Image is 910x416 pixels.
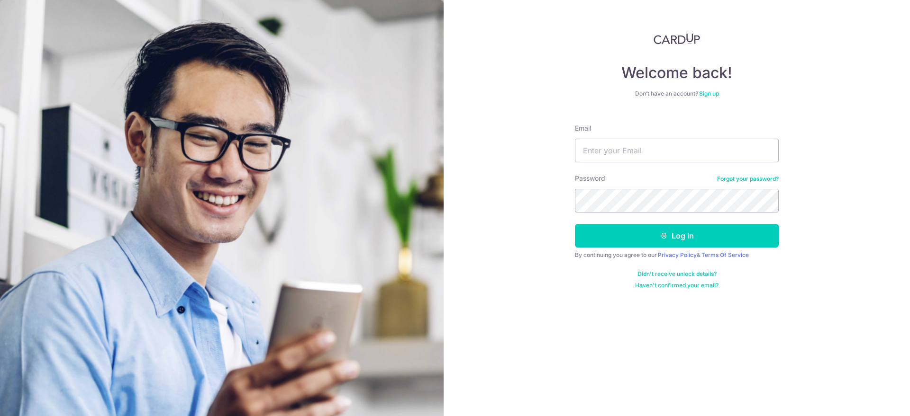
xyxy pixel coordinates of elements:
[637,270,717,278] a: Didn't receive unlock details?
[658,251,697,258] a: Privacy Policy
[717,175,779,183] a: Forgot your password?
[654,33,700,44] img: CardUp Logo
[575,174,605,183] label: Password
[575,63,779,82] h4: Welcome back!
[575,124,591,133] label: Email
[701,251,749,258] a: Terms Of Service
[575,139,779,162] input: Enter your Email
[575,224,779,248] button: Log in
[699,90,719,97] a: Sign up
[635,282,719,289] a: Haven't confirmed your email?
[575,90,779,97] div: Don’t have an account?
[575,251,779,259] div: By continuing you agree to our &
